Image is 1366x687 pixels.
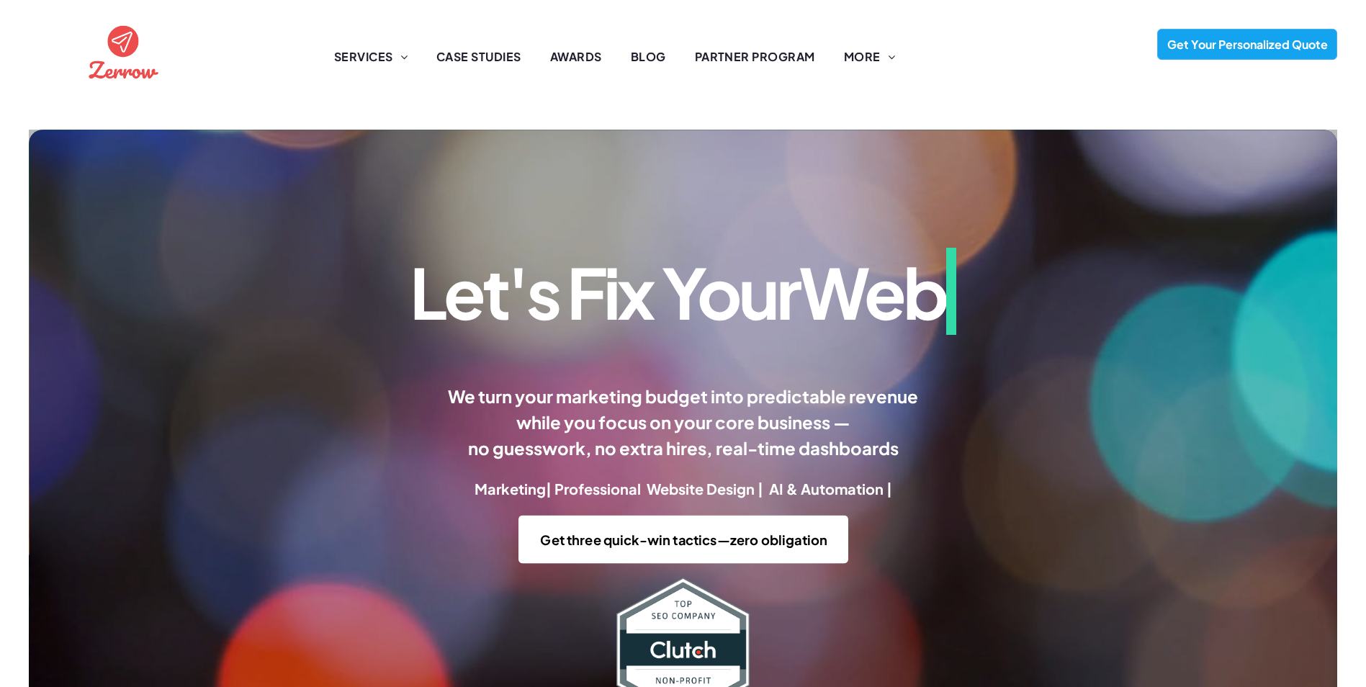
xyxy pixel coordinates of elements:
[799,248,957,335] span: Web
[616,48,680,66] a: BLOG
[468,437,899,459] span: no guesswork, no extra hires, real-time dashboards
[448,385,918,407] span: We turn your marketing budget into predictable revenue
[680,48,830,66] a: PARTNER PROGRAM
[516,411,850,433] span: while you focus on your core business —
[422,48,536,66] a: CASE STUDIES
[1157,29,1337,60] a: Get Your Personalized Quote
[536,48,616,66] a: AWARDS
[40,248,1326,335] h1: Let's Fix Your
[85,13,162,90] img: the logo for zernow is a red circle with an airplane in it ., SEO agency, website designer for no...
[85,14,162,31] a: Web Design | Grow Your Brand with Professional Website Design
[320,48,422,66] a: SERVICES
[518,515,848,563] a: Get three quick-win tactics—zero obligation
[830,48,909,66] a: MORE
[475,480,892,498] strong: Marketing| Professional Website Design | AI & Automation |
[535,524,832,555] span: Get three quick-win tactics—zero obligation
[1162,30,1333,59] span: Get Your Personalized Quote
